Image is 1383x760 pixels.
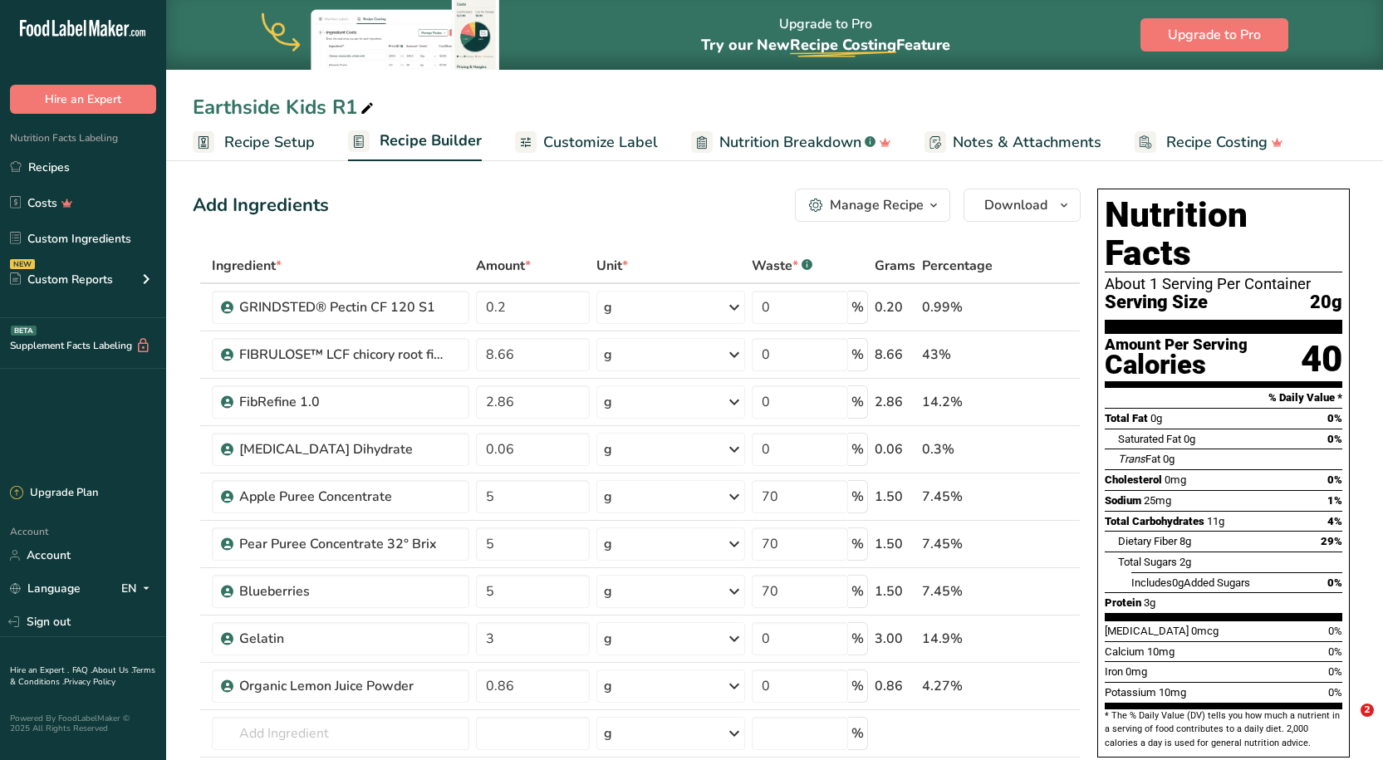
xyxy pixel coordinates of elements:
[239,297,447,317] div: GRINDSTED® Pectin CF 120 S1
[1105,337,1248,353] div: Amount Per Serving
[875,256,915,276] span: Grams
[1179,535,1191,547] span: 8g
[1105,596,1141,609] span: Protein
[11,326,37,336] div: BETA
[212,256,282,276] span: Ingredient
[922,676,1002,696] div: 4.27%
[193,124,315,161] a: Recipe Setup
[72,664,92,676] a: FAQ .
[596,256,628,276] span: Unit
[1327,473,1342,486] span: 0%
[1105,686,1156,699] span: Potassium
[1301,337,1342,381] div: 40
[604,534,612,554] div: g
[1126,665,1147,678] span: 0mg
[922,297,1002,317] div: 0.99%
[515,124,658,161] a: Customize Label
[92,664,132,676] a: About Us .
[239,487,447,507] div: Apple Puree Concentrate
[830,195,924,215] div: Manage Recipe
[984,195,1047,215] span: Download
[10,485,98,502] div: Upgrade Plan
[875,345,915,365] div: 8.66
[212,717,468,750] input: Add Ingredient
[1144,494,1171,507] span: 25mg
[964,189,1081,222] button: Download
[691,124,891,161] a: Nutrition Breakdown
[875,439,915,459] div: 0.06
[10,574,81,603] a: Language
[1328,686,1342,699] span: 0%
[10,713,156,733] div: Powered By FoodLabelMaker © 2025 All Rights Reserved
[543,131,658,154] span: Customize Label
[10,664,155,688] a: Terms & Conditions .
[380,130,482,152] span: Recipe Builder
[922,534,1002,554] div: 7.45%
[1105,196,1342,272] h1: Nutrition Facts
[1327,515,1342,527] span: 4%
[1168,25,1261,45] span: Upgrade to Pro
[239,581,447,601] div: Blueberries
[1327,412,1342,424] span: 0%
[1147,645,1175,658] span: 10mg
[875,392,915,412] div: 2.86
[239,345,447,365] div: FIBRULOSE™ LCF chicory root fiber
[922,439,1002,459] div: 0.3%
[1327,576,1342,589] span: 0%
[922,487,1002,507] div: 7.45%
[924,124,1101,161] a: Notes & Attachments
[1105,515,1204,527] span: Total Carbohydrates
[1105,388,1342,408] section: % Daily Value *
[1361,704,1374,717] span: 2
[922,581,1002,601] div: 7.45%
[193,192,329,219] div: Add Ingredients
[604,392,612,412] div: g
[1310,292,1342,313] span: 20g
[1207,515,1224,527] span: 11g
[1105,353,1248,377] div: Calories
[875,629,915,649] div: 3.00
[922,256,993,276] span: Percentage
[239,534,447,554] div: Pear Puree Concentrate 32° Brix
[10,259,35,269] div: NEW
[719,131,861,154] span: Nutrition Breakdown
[64,676,115,688] a: Privacy Policy
[239,629,447,649] div: Gelatin
[1140,18,1288,51] button: Upgrade to Pro
[604,581,612,601] div: g
[604,629,612,649] div: g
[193,92,377,122] div: Earthside Kids R1
[10,85,156,114] button: Hire an Expert
[1105,625,1189,637] span: [MEDICAL_DATA]
[604,439,612,459] div: g
[790,35,896,55] span: Recipe Costing
[1105,412,1148,424] span: Total Fat
[1118,535,1177,547] span: Dietary Fiber
[752,256,812,276] div: Waste
[875,487,915,507] div: 1.50
[1184,433,1195,445] span: 0g
[701,35,950,55] span: Try our New Feature
[953,131,1101,154] span: Notes & Attachments
[875,297,915,317] div: 0.20
[1105,494,1141,507] span: Sodium
[239,676,447,696] div: Organic Lemon Juice Powder
[1328,665,1342,678] span: 0%
[348,122,482,162] a: Recipe Builder
[1105,292,1208,313] span: Serving Size
[875,581,915,601] div: 1.50
[701,1,950,70] div: Upgrade to Pro
[795,189,950,222] button: Manage Recipe
[1144,596,1155,609] span: 3g
[224,131,315,154] span: Recipe Setup
[1105,473,1162,486] span: Cholesterol
[604,487,612,507] div: g
[1118,433,1181,445] span: Saturated Fat
[604,676,612,696] div: g
[1105,276,1342,292] div: About 1 Serving Per Container
[1327,494,1342,507] span: 1%
[239,439,447,459] div: [MEDICAL_DATA] Dihydrate
[1118,453,1145,465] i: Trans
[1191,625,1219,637] span: 0mcg
[476,256,531,276] span: Amount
